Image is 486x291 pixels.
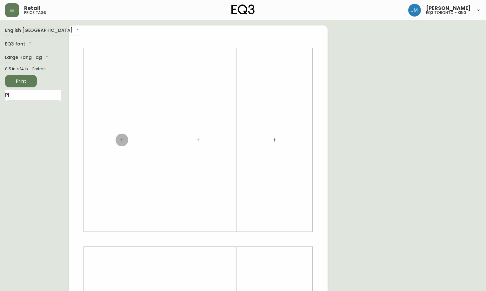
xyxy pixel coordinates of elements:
img: logo [231,4,255,15]
button: Print [5,75,37,87]
span: Print [10,77,32,85]
div: English [GEOGRAPHIC_DATA] [5,25,80,36]
img: b88646003a19a9f750de19192e969c24 [408,4,421,17]
div: 8.5 in × 14 in – Portrait [5,66,61,72]
span: Retail [24,6,40,11]
h5: price tags [24,11,46,15]
h5: eq3 toronto - king [426,11,467,15]
span: [PERSON_NAME] [426,6,471,11]
div: Large Hang Tag [5,52,50,63]
input: Search [5,90,61,100]
div: EQ3 font [5,39,33,50]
